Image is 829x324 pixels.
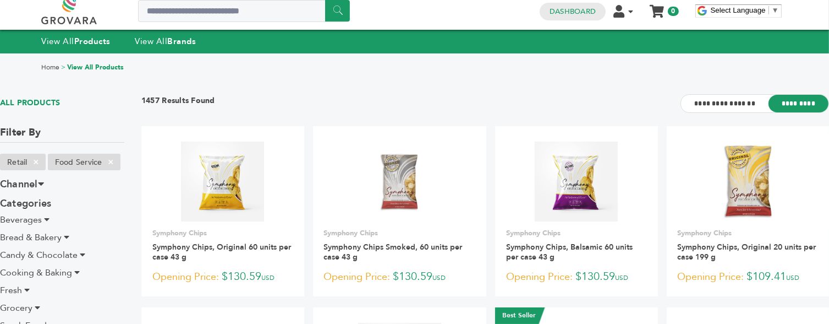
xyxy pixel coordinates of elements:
[650,2,663,13] a: My Cart
[152,269,219,284] span: Opening Price:
[152,269,293,285] p: $130.59
[324,228,476,238] p: Symphony Chips
[135,36,196,47] a: View AllBrands
[261,273,274,282] span: USD
[41,63,59,72] a: Home
[535,142,618,221] img: Symphony Chips, Balsamic 60 units per case 43 g
[152,242,291,262] a: Symphony Chips, Original 60 units per case 43 g
[711,6,779,14] a: Select Language​
[27,155,45,169] span: ×
[668,7,678,16] span: 0
[48,154,120,170] li: Food Service
[67,63,124,72] a: View All Products
[360,142,440,222] img: Symphony Chips Smoked, 60 units per case 43 g
[678,269,744,284] span: Opening Price:
[506,242,633,262] a: Symphony Chips, Balsamic 60 units per case 43 g
[506,269,647,285] p: $130.59
[722,142,774,221] img: Symphony Chips, Original 20 units per case 199 g
[41,36,111,47] a: View AllProducts
[324,269,391,284] span: Opening Price:
[102,155,120,169] span: ×
[181,142,264,221] img: Symphony Chips, Original 60 units per case 43 g
[711,6,766,14] span: Select Language
[61,63,65,72] span: >
[141,95,215,112] h3: 1457 Results Found
[615,273,628,282] span: USD
[167,36,196,47] strong: Brands
[506,228,647,238] p: Symphony Chips
[678,269,819,285] p: $109.41
[324,269,476,285] p: $130.59
[152,228,293,238] p: Symphony Chips
[506,269,573,284] span: Opening Price:
[678,242,816,262] a: Symphony Chips, Original 20 units per case 199 g
[324,242,463,262] a: Symphony Chips Smoked, 60 units per case 43 g
[74,36,111,47] strong: Products
[772,6,779,14] span: ▼
[678,228,819,238] p: Symphony Chips
[433,273,446,282] span: USD
[550,7,596,17] a: Dashboard
[787,273,800,282] span: USD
